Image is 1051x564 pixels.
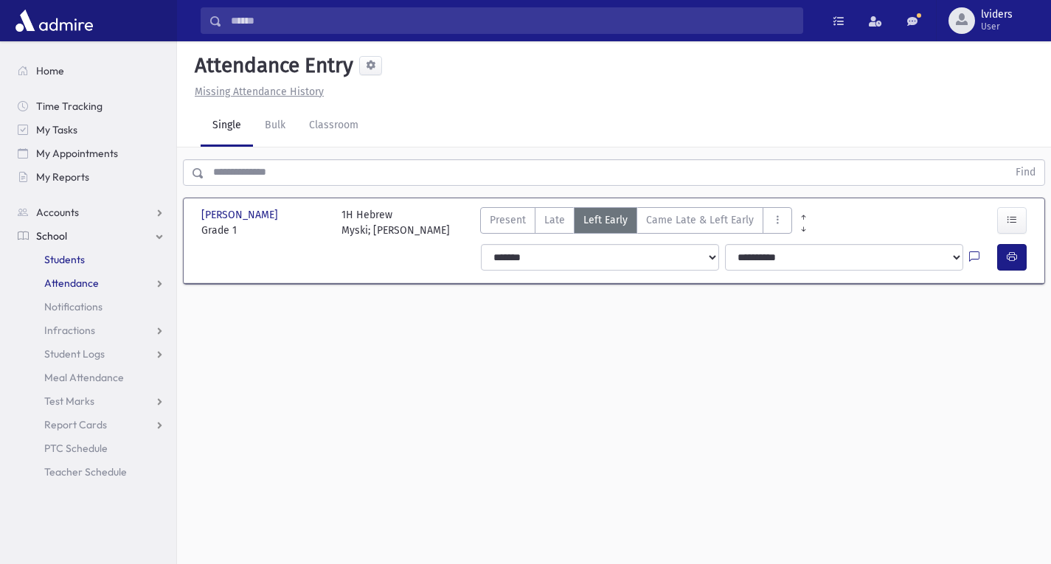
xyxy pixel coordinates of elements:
[341,207,450,238] div: 1H Hebrew Myski; [PERSON_NAME]
[6,389,176,413] a: Test Marks
[44,442,108,455] span: PTC Schedule
[6,436,176,460] a: PTC Schedule
[44,324,95,337] span: Infractions
[6,318,176,342] a: Infractions
[36,229,67,243] span: School
[583,212,628,228] span: Left Early
[6,224,176,248] a: School
[222,7,802,34] input: Search
[6,366,176,389] a: Meal Attendance
[189,53,353,78] h5: Attendance Entry
[195,86,324,98] u: Missing Attendance History
[44,300,103,313] span: Notifications
[36,147,118,160] span: My Appointments
[6,118,176,142] a: My Tasks
[6,413,176,436] a: Report Cards
[6,271,176,295] a: Attendance
[6,248,176,271] a: Students
[36,123,77,136] span: My Tasks
[490,212,526,228] span: Present
[480,207,792,238] div: AttTypes
[6,165,176,189] a: My Reports
[6,295,176,318] a: Notifications
[44,465,127,478] span: Teacher Schedule
[36,170,89,184] span: My Reports
[6,59,176,83] a: Home
[201,223,327,238] span: Grade 1
[201,105,253,147] a: Single
[12,6,97,35] img: AdmirePro
[201,207,281,223] span: [PERSON_NAME]
[36,64,64,77] span: Home
[44,276,99,290] span: Attendance
[189,86,324,98] a: Missing Attendance History
[44,347,105,361] span: Student Logs
[36,206,79,219] span: Accounts
[6,94,176,118] a: Time Tracking
[6,201,176,224] a: Accounts
[6,460,176,484] a: Teacher Schedule
[44,253,85,266] span: Students
[44,418,107,431] span: Report Cards
[36,100,103,113] span: Time Tracking
[6,342,176,366] a: Student Logs
[253,105,297,147] a: Bulk
[1007,160,1044,185] button: Find
[981,21,1013,32] span: User
[544,212,565,228] span: Late
[6,142,176,165] a: My Appointments
[297,105,370,147] a: Classroom
[44,394,94,408] span: Test Marks
[44,371,124,384] span: Meal Attendance
[646,212,754,228] span: Came Late & Left Early
[981,9,1013,21] span: lviders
